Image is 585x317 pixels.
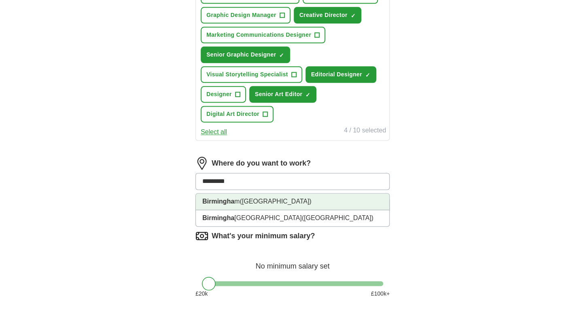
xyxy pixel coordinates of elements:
[196,193,389,210] li: m
[201,127,227,137] button: Select all
[196,210,389,226] li: [GEOGRAPHIC_DATA]
[195,252,390,271] div: No minimum salary set
[201,7,290,23] button: Graphic Design Manager
[195,229,208,242] img: salary.png
[365,72,370,78] span: ✓
[201,106,273,122] button: Digital Art Director
[202,198,234,205] strong: Birmingha
[195,289,208,298] span: £ 20 k
[371,289,390,298] span: £ 100 k+
[299,11,348,19] span: Creative Director
[206,11,276,19] span: Graphic Design Manager
[206,110,259,118] span: Digital Art Director
[201,86,246,103] button: Designer
[240,198,311,205] span: ([GEOGRAPHIC_DATA])
[206,31,311,39] span: Marketing Communications Designer
[294,7,362,23] button: Creative Director✓
[206,50,276,59] span: Senior Graphic Designer
[195,157,208,170] img: location.png
[201,66,302,83] button: Visual Storytelling Specialist
[344,126,386,137] div: 4 / 10 selected
[206,70,288,79] span: Visual Storytelling Specialist
[255,90,302,99] span: Senior Art Editor
[201,27,325,43] button: Marketing Communications Designer
[202,214,234,221] strong: Birmingha
[305,92,310,98] span: ✓
[302,214,373,221] span: ([GEOGRAPHIC_DATA])
[249,86,316,103] button: Senior Art Editor✓
[201,46,290,63] button: Senior Graphic Designer✓
[350,13,355,19] span: ✓
[305,66,376,83] button: Editorial Designer✓
[212,231,315,241] label: What's your minimum salary?
[279,52,284,59] span: ✓
[206,90,232,99] span: Designer
[311,70,362,79] span: Editorial Designer
[212,158,311,169] label: Where do you want to work?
